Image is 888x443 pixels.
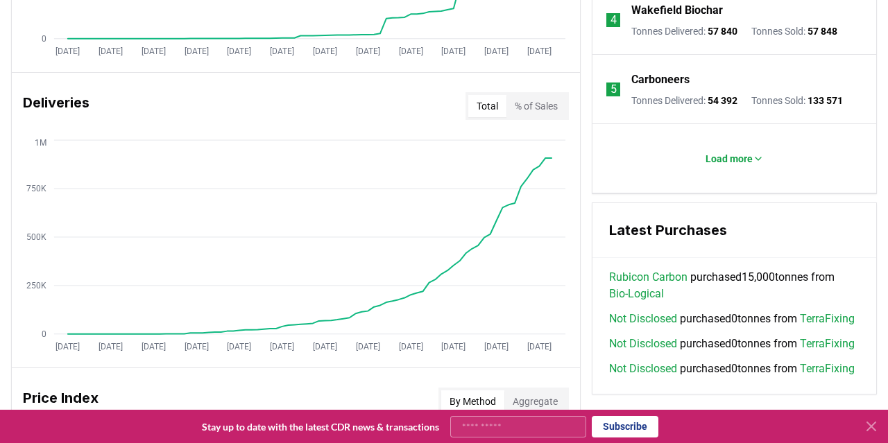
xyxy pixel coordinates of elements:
[142,46,166,56] tspan: [DATE]
[706,152,753,166] p: Load more
[270,342,294,351] tspan: [DATE]
[42,329,46,339] tspan: 0
[270,46,294,56] tspan: [DATE]
[55,46,80,56] tspan: [DATE]
[609,311,855,327] span: purchased 0 tonnes from
[442,342,466,351] tspan: [DATE]
[609,220,860,241] h3: Latest Purchases
[609,286,664,302] a: Bio-Logical
[527,342,552,351] tspan: [DATE]
[468,95,506,117] button: Total
[609,361,677,377] a: Not Disclosed
[504,390,566,412] button: Aggregate
[484,46,509,56] tspan: [DATE]
[313,46,337,56] tspan: [DATE]
[228,342,252,351] tspan: [DATE]
[23,92,89,120] h3: Deliveries
[313,342,337,351] tspan: [DATE]
[631,71,690,88] a: Carboneers
[800,311,855,327] a: TerraFixing
[751,94,843,107] p: Tonnes Sold :
[99,46,123,56] tspan: [DATE]
[506,95,566,117] button: % of Sales
[800,336,855,352] a: TerraFixing
[185,46,209,56] tspan: [DATE]
[609,269,860,302] span: purchased 15,000 tonnes from
[631,2,723,19] a: Wakefield Biochar
[800,361,855,377] a: TerraFixing
[610,81,617,98] p: 5
[228,46,252,56] tspan: [DATE]
[356,342,380,351] tspan: [DATE]
[26,184,46,193] tspan: 750K
[441,390,504,412] button: By Method
[99,342,123,351] tspan: [DATE]
[527,46,552,56] tspan: [DATE]
[399,342,423,351] tspan: [DATE]
[708,26,737,37] span: 57 840
[142,342,166,351] tspan: [DATE]
[185,342,209,351] tspan: [DATE]
[708,95,737,106] span: 54 392
[23,388,99,415] h3: Price Index
[356,46,380,56] tspan: [DATE]
[442,46,466,56] tspan: [DATE]
[55,342,80,351] tspan: [DATE]
[609,311,677,327] a: Not Disclosed
[609,336,677,352] a: Not Disclosed
[484,342,509,351] tspan: [DATE]
[609,269,688,286] a: Rubicon Carbon
[35,138,46,148] tspan: 1M
[609,361,855,377] span: purchased 0 tonnes from
[26,281,46,290] tspan: 250K
[26,232,46,242] tspan: 500K
[631,24,737,38] p: Tonnes Delivered :
[399,46,423,56] tspan: [DATE]
[751,24,837,38] p: Tonnes Sold :
[694,145,775,173] button: Load more
[808,95,843,106] span: 133 571
[631,94,737,107] p: Tonnes Delivered :
[610,12,617,28] p: 4
[808,26,837,37] span: 57 848
[42,34,46,44] tspan: 0
[609,336,855,352] span: purchased 0 tonnes from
